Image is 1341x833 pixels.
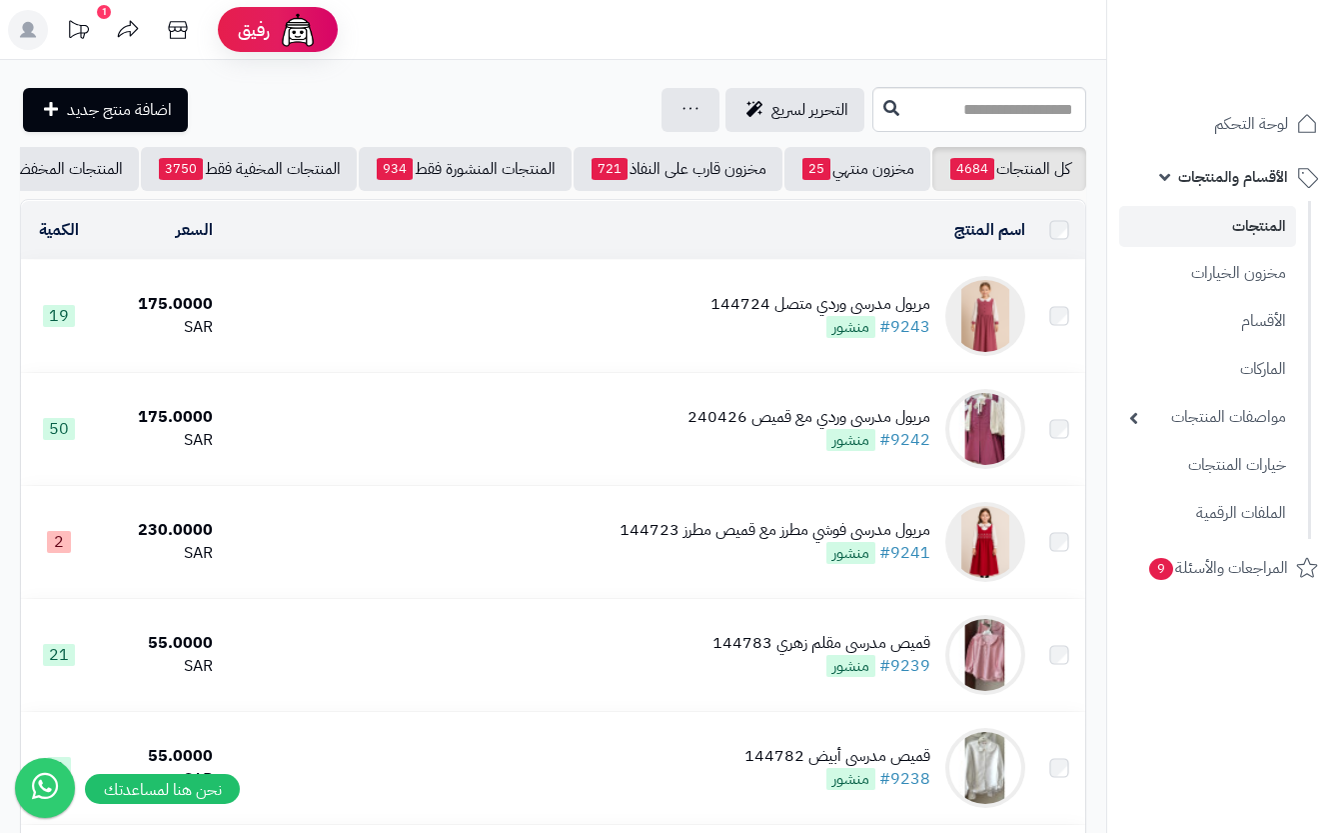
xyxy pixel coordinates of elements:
span: اضافة منتج جديد [67,98,172,122]
div: 175.0000 [105,293,213,316]
img: مريول مدرسي وردي متصل 144724 [945,276,1025,356]
span: 3750 [159,158,203,180]
span: منشور [826,542,875,564]
a: المنتجات المنشورة فقط934 [359,147,572,191]
div: SAR [105,655,213,678]
span: 721 [592,158,628,180]
a: مخزون منتهي25 [784,147,930,191]
img: مريول مدرسي فوشي مطرز مع قميص مطرز 144723 [945,502,1025,582]
span: 50 [43,418,75,440]
a: مخزون قارب على النفاذ721 [574,147,782,191]
img: مريول مدرسي وردي مع قميص 240426 [945,389,1025,469]
div: مريول مدرسي فوشي مطرز مع قميص مطرز 144723 [620,519,930,542]
a: مواصفات المنتجات [1119,396,1296,439]
img: قميص مدرسي مقلم زهري 144783 [945,615,1025,695]
div: 1 [97,5,111,19]
span: 4684 [950,158,994,180]
div: مريول مدرسي وردي متصل 144724 [710,293,930,316]
span: 21 [43,644,75,666]
a: كل المنتجات4684 [932,147,1086,191]
div: 230.0000 [105,519,213,542]
span: 9 [47,757,71,779]
span: 934 [377,158,413,180]
a: تحديثات المنصة [53,10,103,55]
span: المراجعات والأسئلة [1147,554,1288,582]
span: 19 [43,305,75,327]
div: قميص مدرسي أبيض 144782 [744,745,930,768]
a: #9241 [879,541,930,565]
a: الماركات [1119,348,1296,391]
a: المنتجات المخفية فقط3750 [141,147,357,191]
a: لوحة التحكم [1119,100,1329,148]
div: SAR [105,542,213,565]
span: التحرير لسريع [771,98,848,122]
span: رفيق [238,18,270,42]
a: اضافة منتج جديد [23,88,188,132]
span: منشور [826,655,875,677]
span: 25 [802,158,830,180]
a: #9242 [879,428,930,452]
a: #9239 [879,654,930,678]
span: منشور [826,768,875,790]
a: السعر [176,218,213,242]
span: 2 [47,531,71,553]
div: SAR [105,768,213,791]
img: logo-2.png [1205,15,1322,57]
div: مريول مدرسي وردي مع قميص 240426 [687,406,930,429]
div: 55.0000 [105,632,213,655]
a: مخزون الخيارات [1119,252,1296,295]
span: منشور [826,316,875,338]
a: #9238 [879,767,930,791]
img: ai-face.png [278,10,318,50]
a: التحرير لسريع [725,88,864,132]
span: منشور [826,429,875,451]
span: لوحة التحكم [1214,110,1288,138]
a: الأقسام [1119,300,1296,343]
div: SAR [105,429,213,452]
a: الملفات الرقمية [1119,492,1296,535]
a: #9243 [879,315,930,339]
a: اسم المنتج [954,218,1025,242]
div: 175.0000 [105,406,213,429]
span: الأقسام والمنتجات [1178,163,1288,191]
div: 55.0000 [105,745,213,768]
a: المنتجات [1119,206,1296,247]
div: SAR [105,316,213,339]
a: خيارات المنتجات [1119,444,1296,487]
a: الكمية [39,218,79,242]
span: 9 [1149,558,1174,581]
div: قميص مدرسي مقلم زهري 144783 [712,632,930,655]
a: المراجعات والأسئلة9 [1119,544,1329,592]
img: قميص مدرسي أبيض 144782 [945,728,1025,808]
